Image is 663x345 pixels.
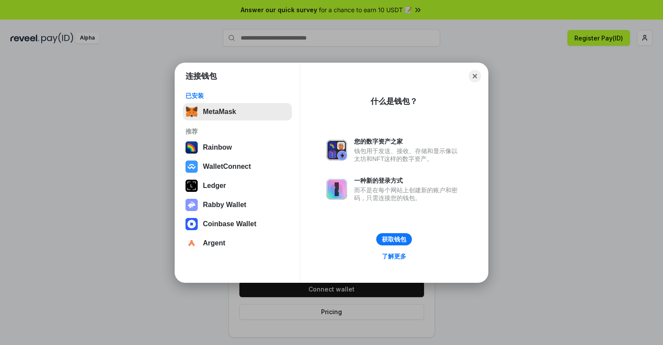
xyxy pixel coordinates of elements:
button: Rabby Wallet [183,196,292,214]
img: svg+xml,%3Csvg%20width%3D%2228%22%20height%3D%2228%22%20viewBox%3D%220%200%2028%2028%22%20fill%3D... [186,218,198,230]
div: WalletConnect [203,163,251,171]
button: 获取钱包 [376,233,412,245]
button: Coinbase Wallet [183,215,292,233]
img: svg+xml,%3Csvg%20xmlns%3D%22http%3A%2F%2Fwww.w3.org%2F2000%2Fsvg%22%20fill%3D%22none%22%20viewBox... [326,179,347,200]
div: 您的数字资产之家 [354,137,462,145]
a: 了解更多 [377,251,411,262]
div: MetaMask [203,108,236,116]
div: Rabby Wallet [203,201,246,209]
div: 一种新的登录方式 [354,177,462,184]
img: svg+xml,%3Csvg%20width%3D%2228%22%20height%3D%2228%22%20viewBox%3D%220%200%2028%2028%22%20fill%3D... [186,161,198,173]
button: Ledger [183,177,292,194]
div: 已安装 [186,92,289,100]
div: 什么是钱包？ [371,96,418,107]
img: svg+xml,%3Csvg%20xmlns%3D%22http%3A%2F%2Fwww.w3.org%2F2000%2Fsvg%22%20fill%3D%22none%22%20viewBox... [326,140,347,161]
button: Close [469,70,481,82]
img: svg+xml,%3Csvg%20fill%3D%22none%22%20height%3D%2233%22%20viewBox%3D%220%200%2035%2033%22%20width%... [186,106,198,118]
button: Rainbow [183,139,292,156]
button: WalletConnect [183,158,292,175]
div: 而不是在每个网站上创建新的账户和密码，只需连接您的钱包。 [354,186,462,202]
h1: 连接钱包 [186,71,217,81]
img: svg+xml,%3Csvg%20width%3D%22120%22%20height%3D%22120%22%20viewBox%3D%220%200%20120%20120%22%20fil... [186,141,198,154]
img: svg+xml,%3Csvg%20xmlns%3D%22http%3A%2F%2Fwww.w3.org%2F2000%2Fsvg%22%20width%3D%2228%22%20height%3... [186,180,198,192]
div: 钱包用于发送、接收、存储和显示像以太坊和NFT这样的数字资产。 [354,147,462,163]
div: Argent [203,239,225,247]
div: Ledger [203,182,226,190]
button: MetaMask [183,103,292,121]
button: Argent [183,234,292,252]
div: Coinbase Wallet [203,220,256,228]
div: Rainbow [203,144,232,151]
img: svg+xml,%3Csvg%20xmlns%3D%22http%3A%2F%2Fwww.w3.org%2F2000%2Fsvg%22%20fill%3D%22none%22%20viewBox... [186,199,198,211]
div: 推荐 [186,127,289,135]
img: svg+xml,%3Csvg%20width%3D%2228%22%20height%3D%2228%22%20viewBox%3D%220%200%2028%2028%22%20fill%3D... [186,237,198,249]
div: 获取钱包 [382,235,406,243]
div: 了解更多 [382,252,406,260]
